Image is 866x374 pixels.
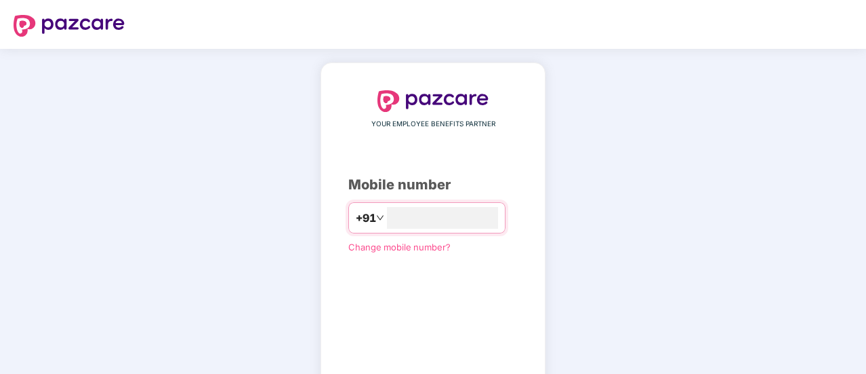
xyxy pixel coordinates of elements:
[348,174,518,195] div: Mobile number
[348,242,451,253] a: Change mobile number?
[356,210,376,227] span: +91
[376,214,384,222] span: down
[371,119,495,130] span: YOUR EMPLOYEE BENEFITS PARTNER
[377,90,489,112] img: logo
[14,15,125,37] img: logo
